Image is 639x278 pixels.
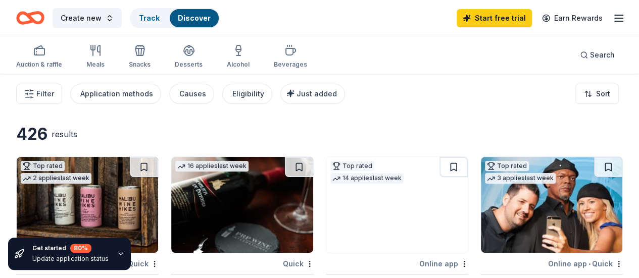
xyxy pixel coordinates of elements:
[16,84,62,104] button: Filter
[32,244,109,253] div: Get started
[175,61,203,69] div: Desserts
[280,84,345,104] button: Just added
[232,88,264,100] div: Eligibility
[32,255,109,263] div: Update application status
[70,84,161,104] button: Application methods
[330,161,374,171] div: Top rated
[16,61,62,69] div: Auction & raffle
[21,173,91,184] div: 2 applies last week
[130,8,220,28] button: TrackDiscover
[485,161,529,171] div: Top rated
[326,157,468,253] img: Image for Oriental Trading
[17,157,158,253] img: Image for Malibu Wine Hikes
[227,61,250,69] div: Alcohol
[16,6,44,30] a: Home
[572,45,623,65] button: Search
[169,84,214,104] button: Causes
[16,124,47,144] div: 426
[129,40,151,74] button: Snacks
[52,128,77,140] div: results
[179,88,206,100] div: Causes
[86,40,105,74] button: Meals
[139,14,160,22] a: Track
[536,9,609,27] a: Earn Rewards
[16,40,62,74] button: Auction & raffle
[21,161,65,171] div: Top rated
[457,9,532,27] a: Start free trial
[274,40,307,74] button: Beverages
[178,14,211,22] a: Discover
[80,88,153,100] div: Application methods
[297,89,337,98] span: Just added
[590,49,615,61] span: Search
[70,244,91,253] div: 80 %
[485,173,556,184] div: 3 applies last week
[419,257,468,270] div: Online app
[222,84,272,104] button: Eligibility
[175,161,249,172] div: 16 applies last week
[171,157,313,253] img: Image for PRP Wine International
[86,61,105,69] div: Meals
[481,157,622,253] img: Image for Hollywood Wax Museum (Hollywood)
[36,88,54,100] span: Filter
[575,84,619,104] button: Sort
[330,173,404,184] div: 14 applies last week
[588,260,591,268] span: •
[274,61,307,69] div: Beverages
[596,88,610,100] span: Sort
[227,40,250,74] button: Alcohol
[548,257,623,270] div: Online app Quick
[283,257,314,270] div: Quick
[61,12,102,24] span: Create new
[175,40,203,74] button: Desserts
[129,61,151,69] div: Snacks
[53,8,122,28] button: Create new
